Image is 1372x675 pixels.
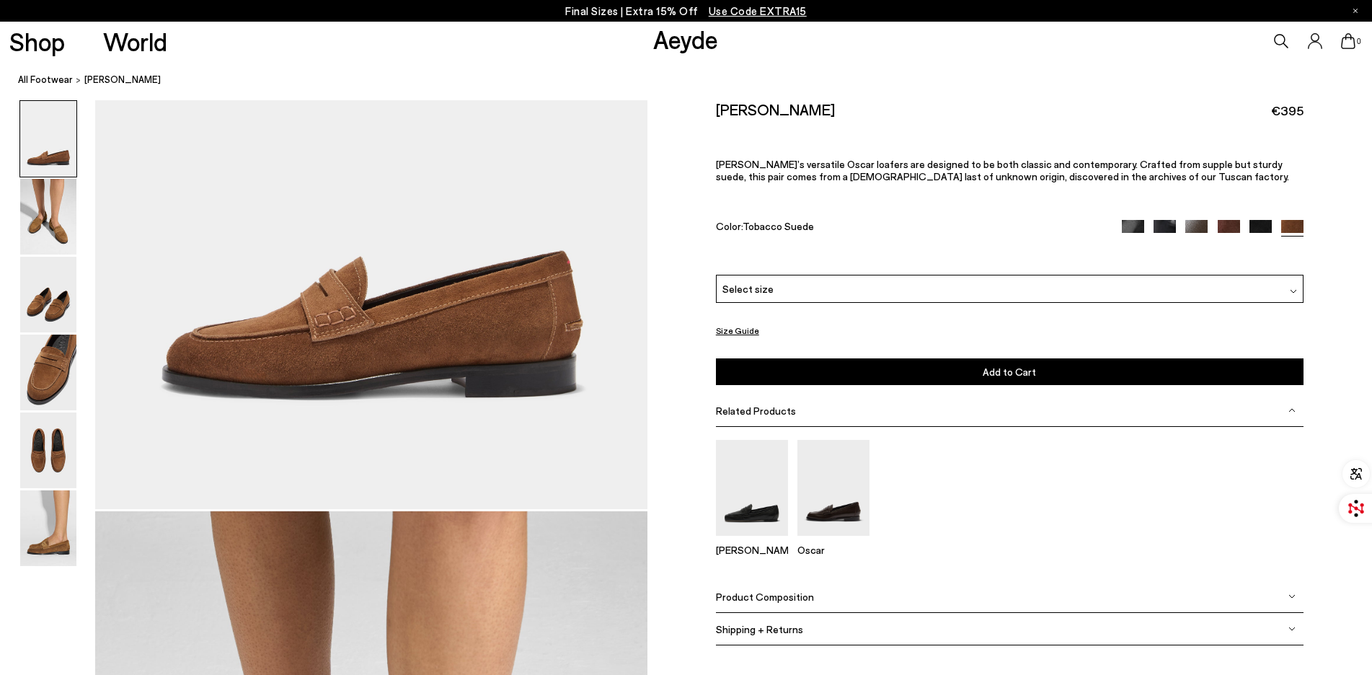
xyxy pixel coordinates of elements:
[716,526,788,556] a: Lana Moccasin Loafers [PERSON_NAME]
[565,2,807,20] p: Final Sizes | Extra 15% Off
[1341,33,1355,49] a: 0
[716,358,1304,385] button: Add to Cart
[716,100,835,118] h2: [PERSON_NAME]
[716,322,759,340] button: Size Guide
[20,490,76,566] img: Oscar Suede Loafers - Image 6
[716,440,788,536] img: Lana Moccasin Loafers
[983,366,1036,378] span: Add to Cart
[797,544,869,556] p: Oscar
[1288,625,1296,632] img: svg%3E
[743,220,814,232] span: Tobacco Suede
[20,179,76,255] img: Oscar Suede Loafers - Image 2
[716,590,814,602] span: Product Composition
[1288,593,1296,600] img: svg%3E
[716,622,803,635] span: Shipping + Returns
[1355,37,1363,45] span: 0
[20,412,76,488] img: Oscar Suede Loafers - Image 5
[716,158,1289,182] span: [PERSON_NAME]’s versatile Oscar loafers are designed to be both classic and contemporary. Crafted...
[9,29,65,54] a: Shop
[20,101,76,177] img: Oscar Suede Loafers - Image 1
[18,61,1372,100] nav: breadcrumb
[1288,407,1296,414] img: svg%3E
[20,335,76,410] img: Oscar Suede Loafers - Image 4
[84,72,161,87] span: [PERSON_NAME]
[18,72,73,87] a: All Footwear
[716,405,796,417] span: Related Products
[716,544,788,556] p: [PERSON_NAME]
[653,24,718,54] a: Aeyde
[1271,102,1304,120] span: €395
[20,257,76,332] img: Oscar Suede Loafers - Image 3
[797,440,869,536] img: Oscar Leather Loafers
[1290,288,1297,295] img: svg%3E
[716,220,1103,237] div: Color:
[797,526,869,556] a: Oscar Leather Loafers Oscar
[709,4,807,17] span: Navigate to /collections/ss25-final-sizes
[103,29,167,54] a: World
[722,281,774,296] span: Select size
